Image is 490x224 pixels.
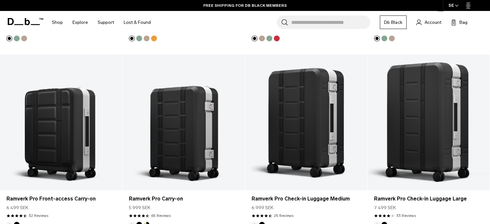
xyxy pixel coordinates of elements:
a: 33 reviews [396,213,416,219]
span: 6 499 SEK [6,204,28,211]
button: Fogbow Beige [144,35,149,41]
a: Ramverk Pro Carry-on [122,54,245,190]
button: Fogbow Beige [259,35,265,41]
a: Explore [72,11,88,34]
button: Green Ray [266,35,272,41]
a: 25 reviews [274,213,293,219]
a: 65 reviews [151,213,171,219]
span: Account [425,19,441,26]
span: 7 499 SEK [374,204,396,211]
span: 6 999 SEK [252,204,274,211]
a: Lost & Found [124,11,151,34]
button: Bag [451,18,467,26]
button: Black Out [374,35,380,41]
a: Support [98,11,114,34]
span: Bag [459,19,467,26]
a: Ramverk Pro Check-in Luggage Large [374,195,483,203]
button: Sprite Lightning Red [274,35,280,41]
button: Black Out [6,35,12,41]
a: Ramverk Pro Front-access Carry-on [6,195,116,203]
a: Ramverk Pro Carry-on [129,195,238,203]
a: 32 reviews [29,213,48,219]
button: Fogbow Beige [389,35,395,41]
button: Green Ray [14,35,20,41]
button: Black Out [129,35,135,41]
a: Ramverk Pro Check-in Luggage Medium [252,195,361,203]
a: Ramverk Pro Check-in Luggage Large [368,54,490,190]
button: Black Out [252,35,257,41]
button: Fogbow Beige [21,35,27,41]
span: 5 999 SEK [129,204,150,211]
button: Green Ray [136,35,142,41]
a: FREE SHIPPING FOR DB BLACK MEMBERS [203,3,287,8]
a: Ramverk Pro Check-in Luggage Medium [245,54,367,190]
a: Db Black [380,15,407,29]
nav: Main Navigation [47,11,156,34]
button: Green Ray [381,35,387,41]
a: Shop [52,11,63,34]
a: Account [416,18,441,26]
button: Parhelion Orange [151,35,157,41]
